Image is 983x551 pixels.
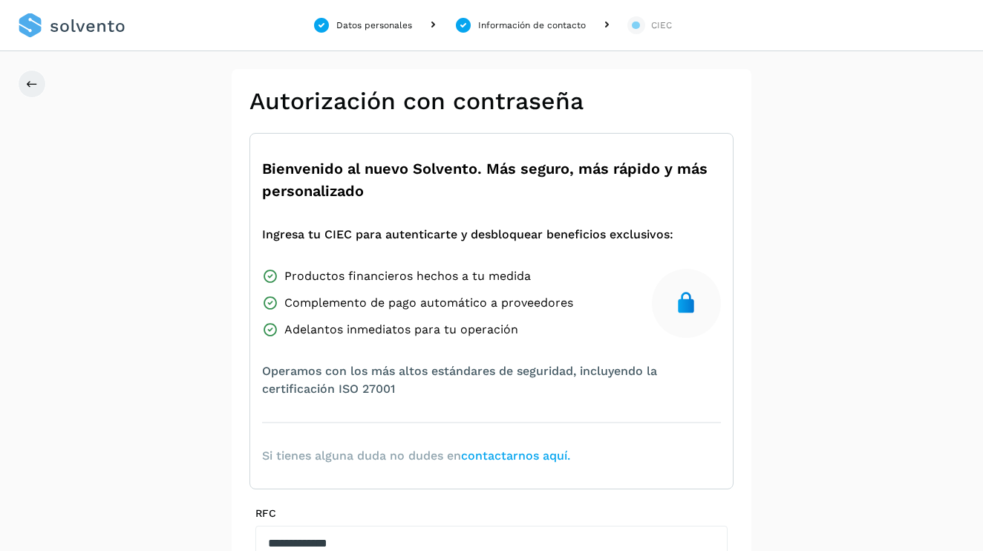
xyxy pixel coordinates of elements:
[262,362,721,398] span: Operamos con los más altos estándares de seguridad, incluyendo la certificación ISO 27001
[262,157,721,202] span: Bienvenido al nuevo Solvento. Más seguro, más rápido y más personalizado
[478,19,586,32] div: Información de contacto
[284,321,518,339] span: Adelantos inmediatos para tu operación
[336,19,412,32] div: Datos personales
[284,267,531,285] span: Productos financieros hechos a tu medida
[674,291,698,315] img: secure
[249,87,734,115] h2: Autorización con contraseña
[651,19,672,32] div: CIEC
[262,447,570,465] span: Si tienes alguna duda no dudes en
[262,226,673,244] span: Ingresa tu CIEC para autenticarte y desbloquear beneficios exclusivos:
[284,294,573,312] span: Complemento de pago automático a proveedores
[255,507,728,520] label: RFC
[461,449,570,463] a: contactarnos aquí.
